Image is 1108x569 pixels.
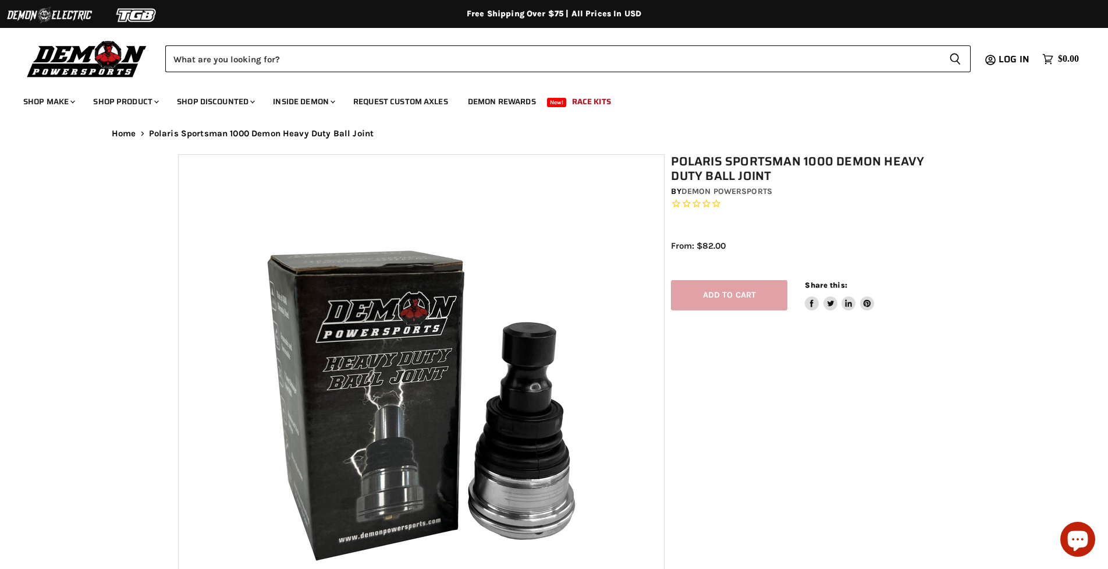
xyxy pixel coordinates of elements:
inbox-online-store-chat: Shopify online store chat [1057,522,1099,560]
span: From: $82.00 [671,241,726,251]
a: Shop Make [15,90,82,114]
nav: Breadcrumbs [88,129,1020,139]
span: Rated 0.0 out of 5 stars 0 reviews [671,198,936,210]
span: New! [547,98,567,107]
span: Polaris Sportsman 1000 Demon Heavy Duty Ball Joint [149,129,374,139]
form: Product [165,45,971,72]
button: Search [940,45,971,72]
img: Demon Electric Logo 2 [6,4,93,26]
a: Shop Discounted [168,90,262,114]
a: Home [112,129,136,139]
h1: Polaris Sportsman 1000 Demon Heavy Duty Ball Joint [671,154,936,183]
a: Shop Product [84,90,166,114]
span: $0.00 [1058,54,1079,65]
div: Free Shipping Over $75 | All Prices In USD [88,9,1020,19]
div: by [671,185,936,198]
img: TGB Logo 2 [93,4,180,26]
span: Log in [999,52,1029,66]
ul: Main menu [15,85,1076,114]
a: $0.00 [1036,51,1085,68]
a: Demon Rewards [459,90,545,114]
a: Demon Powersports [681,186,772,196]
a: Request Custom Axles [345,90,457,114]
span: Share this: [805,281,847,289]
a: Log in [993,54,1036,65]
input: Search [165,45,940,72]
a: Inside Demon [264,90,342,114]
aside: Share this: [805,280,874,311]
a: Race Kits [563,90,620,114]
img: Demon Powersports [23,38,151,79]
